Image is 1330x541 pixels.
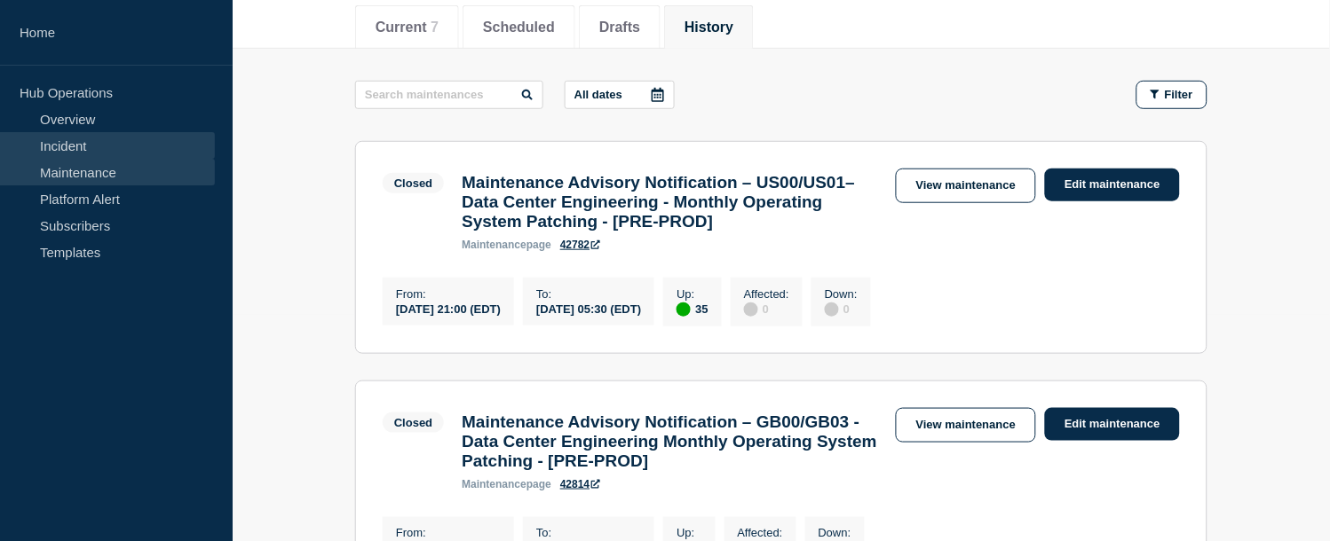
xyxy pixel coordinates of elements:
a: View maintenance [896,408,1036,443]
p: Affected : [738,527,783,540]
p: From : [396,527,501,540]
p: Down : [819,527,851,540]
button: All dates [565,81,675,109]
span: maintenance [462,239,526,251]
input: Search maintenances [355,81,543,109]
button: History [685,20,733,35]
button: Drafts [599,20,640,35]
button: Filter [1136,81,1207,109]
div: disabled [825,302,839,317]
a: 42782 [560,239,600,251]
h3: Maintenance Advisory Notification – GB00/GB03 - Data Center Engineering Monthly Operating System ... [462,412,878,471]
p: Up : [677,527,701,540]
p: Down : [825,287,858,301]
div: 35 [677,301,708,317]
div: [DATE] 21:00 (EDT) [396,301,501,316]
span: Filter [1165,88,1193,101]
p: Up : [677,287,708,301]
p: To : [536,527,641,540]
h3: Maintenance Advisory Notification – US00/US01– Data Center Engineering - Monthly Operating System... [462,173,878,231]
div: disabled [744,302,758,317]
p: page [462,478,551,490]
a: Edit maintenance [1045,169,1180,201]
div: [DATE] 05:30 (EDT) [536,301,641,316]
a: 42814 [560,478,600,490]
p: Affected : [744,287,789,301]
p: From : [396,287,501,301]
p: All dates [574,88,622,101]
p: page [462,239,551,251]
a: View maintenance [896,169,1036,203]
div: 0 [744,301,789,317]
span: 7 [431,20,439,35]
p: To : [536,287,641,301]
button: Scheduled [483,20,555,35]
button: Current 7 [376,20,439,35]
div: Closed [394,176,432,190]
a: Edit maintenance [1045,408,1180,441]
div: Closed [394,416,432,429]
span: maintenance [462,478,526,490]
div: 0 [825,301,858,317]
div: up [677,302,691,317]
